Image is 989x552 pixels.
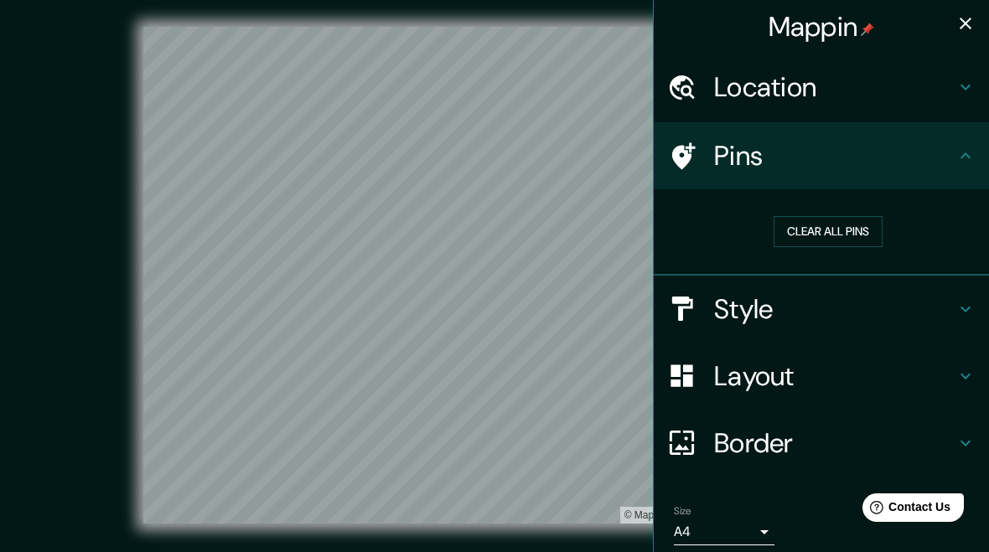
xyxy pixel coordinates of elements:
iframe: Help widget launcher [840,487,971,534]
div: A4 [674,518,774,545]
h4: Style [714,292,955,326]
div: Style [654,276,989,343]
div: Pins [654,122,989,189]
h4: Location [714,70,955,104]
label: Size [674,503,691,518]
a: Mapbox [624,509,671,521]
img: pin-icon.png [861,23,874,36]
div: Layout [654,343,989,410]
div: Location [654,54,989,121]
h4: Pins [714,139,955,173]
h4: Layout [714,359,955,393]
button: Clear all pins [774,216,883,247]
div: Border [654,410,989,477]
h4: Mappin [769,10,875,44]
h4: Border [714,426,955,460]
canvas: Map [143,27,847,524]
